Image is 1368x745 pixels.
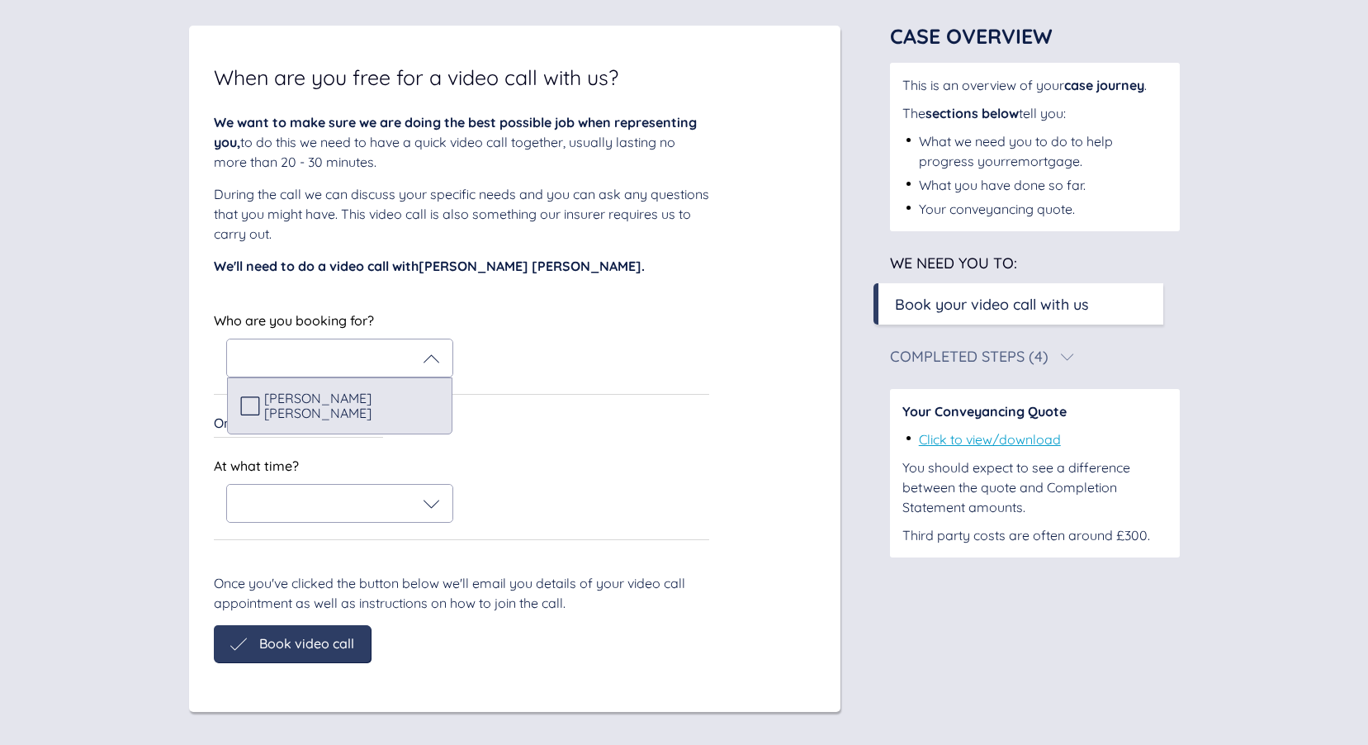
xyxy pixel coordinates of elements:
[890,254,1017,273] span: We need you to:
[214,258,645,274] span: We'll need to do a video call with [PERSON_NAME] [PERSON_NAME] .
[214,312,374,329] span: Who are you booking for?
[902,403,1067,420] span: Your Conveyancing Quote
[919,131,1167,171] div: What we need you to do to help progress your remortgage .
[214,184,709,244] div: During the call we can discuss your specific needs and you can ask any questions that you might h...
[902,75,1167,95] div: This is an overview of your .
[264,391,439,421] span: [PERSON_NAME] [PERSON_NAME]
[919,431,1061,448] a: Click to view/download
[214,458,299,474] span: At what time?
[890,23,1053,49] span: Case Overview
[902,525,1167,545] div: Third party costs are often around £300.
[1064,77,1144,93] span: case journey
[902,103,1167,123] div: The tell you:
[214,415,305,431] span: On which day? :
[259,636,354,651] span: Book video call
[214,573,709,613] div: Once you've clicked the button below we'll email you details of your video call appointment as we...
[925,105,1019,121] span: sections below
[214,114,697,150] span: We want to make sure we are doing the best possible job when representing you,
[890,349,1048,364] div: Completed Steps (4)
[919,175,1086,195] div: What you have done so far.
[214,67,618,88] span: When are you free for a video call with us?
[919,199,1075,219] div: Your conveyancing quote.
[902,458,1167,517] div: You should expect to see a difference between the quote and Completion Statement amounts.
[895,293,1089,316] div: Book your video call with us
[214,112,709,172] div: to do this we need to have a quick video call together, usually lasting no more than 20 - 30 minu...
